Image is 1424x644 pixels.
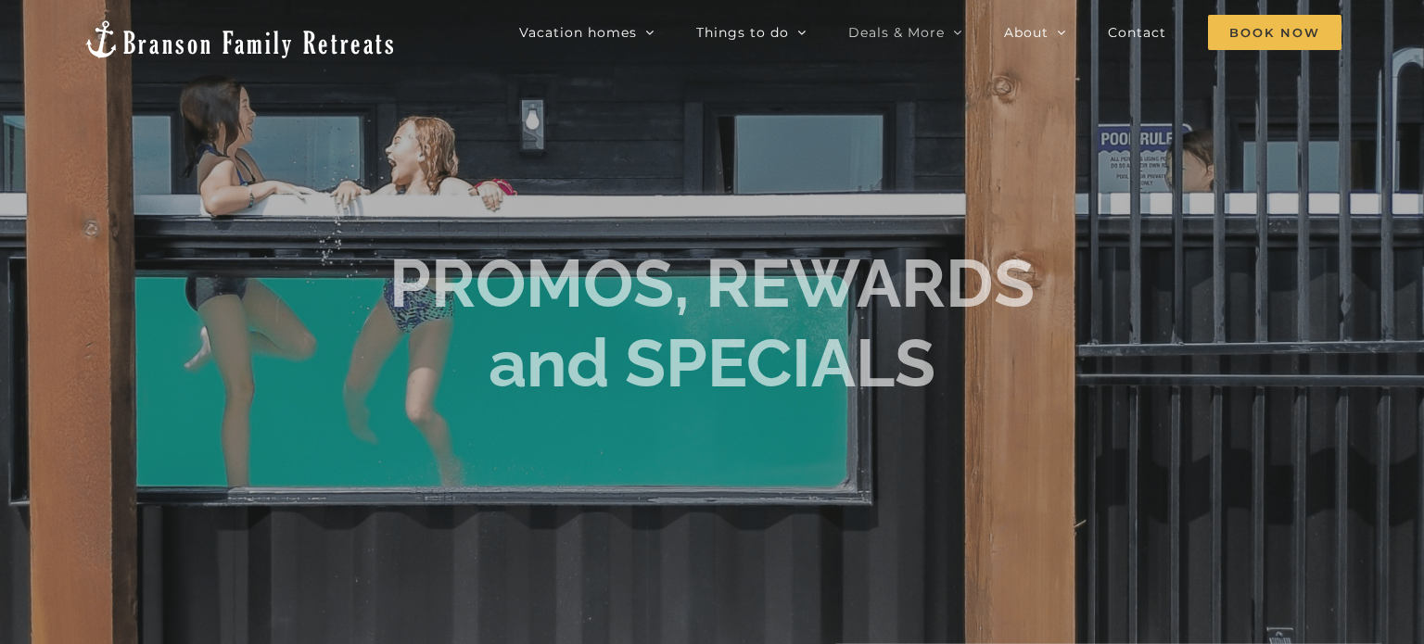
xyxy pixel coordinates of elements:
[1108,14,1166,51] a: Contact
[1108,26,1166,39] span: Contact
[1004,26,1049,39] span: About
[696,14,807,51] a: Things to do
[519,14,655,51] a: Vacation homes
[519,14,1341,51] nav: Main Menu
[519,26,637,39] span: Vacation homes
[1208,15,1341,50] span: Book Now
[848,14,962,51] a: Deals & More
[389,244,1035,404] h1: PROMOS, REWARDS and SPECIALS
[696,26,789,39] span: Things to do
[1208,14,1341,51] a: Book Now
[83,19,397,60] img: Branson Family Retreats Logo
[1004,14,1066,51] a: About
[848,26,945,39] span: Deals & More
